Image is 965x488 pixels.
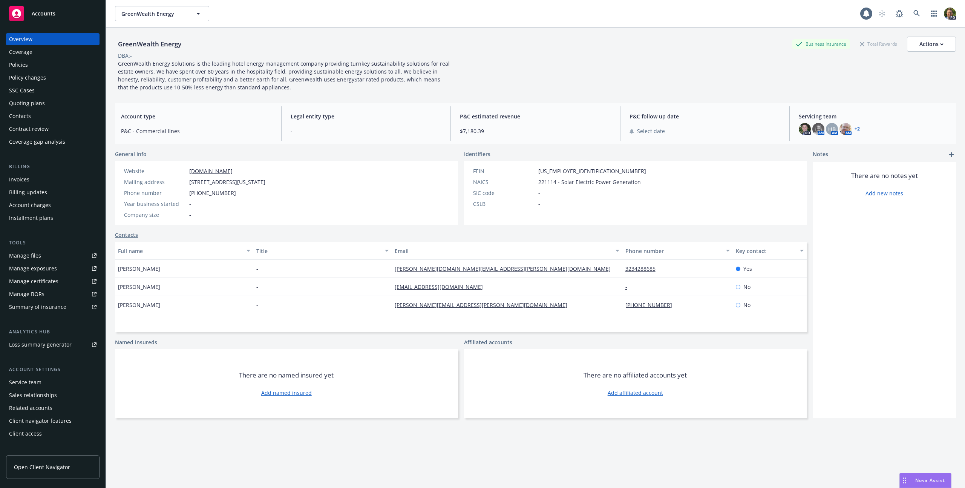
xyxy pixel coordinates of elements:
[6,3,100,24] a: Accounts
[9,84,35,97] div: SSC Cases
[121,10,187,18] span: GreenWealth Energy
[124,178,186,186] div: Mailing address
[14,463,70,471] span: Open Client Navigator
[9,262,57,275] div: Manage exposures
[9,46,32,58] div: Coverage
[6,301,100,313] a: Summary of insurance
[189,167,233,175] a: [DOMAIN_NAME]
[124,211,186,219] div: Company size
[473,167,535,175] div: FEIN
[261,389,312,397] a: Add named insured
[291,127,442,135] span: -
[6,402,100,414] a: Related accounts
[622,242,733,260] button: Phone number
[115,6,209,21] button: GreenWealth Energy
[395,301,573,308] a: [PERSON_NAME][EMAIL_ADDRESS][PERSON_NAME][DOMAIN_NAME]
[892,6,907,21] a: Report a Bug
[9,59,28,71] div: Policies
[915,477,945,483] span: Nova Assist
[291,112,442,120] span: Legal entity type
[6,288,100,300] a: Manage BORs
[828,125,836,133] span: HB
[118,301,160,309] span: [PERSON_NAME]
[256,283,258,291] span: -
[189,178,265,186] span: [STREET_ADDRESS][US_STATE]
[473,189,535,197] div: SIC code
[473,178,535,186] div: NAICS
[625,283,633,290] a: -
[473,200,535,208] div: CSLB
[124,189,186,197] div: Phone number
[256,247,380,255] div: Title
[395,265,617,272] a: [PERSON_NAME][DOMAIN_NAME][EMAIL_ADDRESS][PERSON_NAME][DOMAIN_NAME]
[124,167,186,175] div: Website
[9,428,42,440] div: Client access
[743,283,751,291] span: No
[855,127,860,131] a: +2
[253,242,392,260] button: Title
[121,112,272,120] span: Account type
[630,112,781,120] span: P&C follow up date
[9,250,41,262] div: Manage files
[812,123,824,135] img: photo
[9,186,47,198] div: Billing updates
[927,6,942,21] a: Switch app
[239,371,334,380] span: There are no named insured yet
[6,173,100,186] a: Invoices
[9,389,57,401] div: Sales relationships
[6,33,100,45] a: Overview
[625,301,678,308] a: [PHONE_NUMBER]
[6,428,100,440] a: Client access
[839,123,852,135] img: photo
[6,376,100,388] a: Service team
[115,150,147,158] span: General info
[189,189,236,197] span: [PHONE_NUMBER]
[799,112,950,120] span: Servicing team
[6,186,100,198] a: Billing updates
[9,136,65,148] div: Coverage gap analysis
[6,328,100,336] div: Analytics hub
[637,127,665,135] span: Select date
[256,301,258,309] span: -
[9,415,72,427] div: Client navigator features
[395,247,611,255] div: Email
[6,59,100,71] a: Policies
[9,173,29,186] div: Invoices
[919,37,944,51] div: Actions
[813,150,828,159] span: Notes
[9,97,45,109] div: Quoting plans
[6,239,100,247] div: Tools
[608,389,663,397] a: Add affiliated account
[6,110,100,122] a: Contacts
[9,199,51,211] div: Account charges
[118,283,160,291] span: [PERSON_NAME]
[118,265,160,273] span: [PERSON_NAME]
[6,163,100,170] div: Billing
[6,366,100,373] div: Account settings
[118,60,451,91] span: GreenWealth Energy Solutions is the leading hotel energy management company providing turnkey sus...
[944,8,956,20] img: photo
[909,6,924,21] a: Search
[395,283,489,290] a: [EMAIL_ADDRESS][DOMAIN_NAME]
[9,123,49,135] div: Contract review
[875,6,890,21] a: Start snowing
[6,123,100,135] a: Contract review
[118,247,242,255] div: Full name
[625,265,662,272] a: 3234288685
[899,473,951,488] button: Nova Assist
[9,275,58,287] div: Manage certificates
[538,200,540,208] span: -
[9,212,53,224] div: Installment plans
[9,33,32,45] div: Overview
[115,39,184,49] div: GreenWealth Energy
[118,52,132,60] div: DBA: -
[584,371,687,380] span: There are no affiliated accounts yet
[907,37,956,52] button: Actions
[6,72,100,84] a: Policy changes
[9,339,72,351] div: Loss summary generator
[6,199,100,211] a: Account charges
[6,262,100,275] a: Manage exposures
[6,84,100,97] a: SSC Cases
[900,473,909,488] div: Drag to move
[9,288,44,300] div: Manage BORs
